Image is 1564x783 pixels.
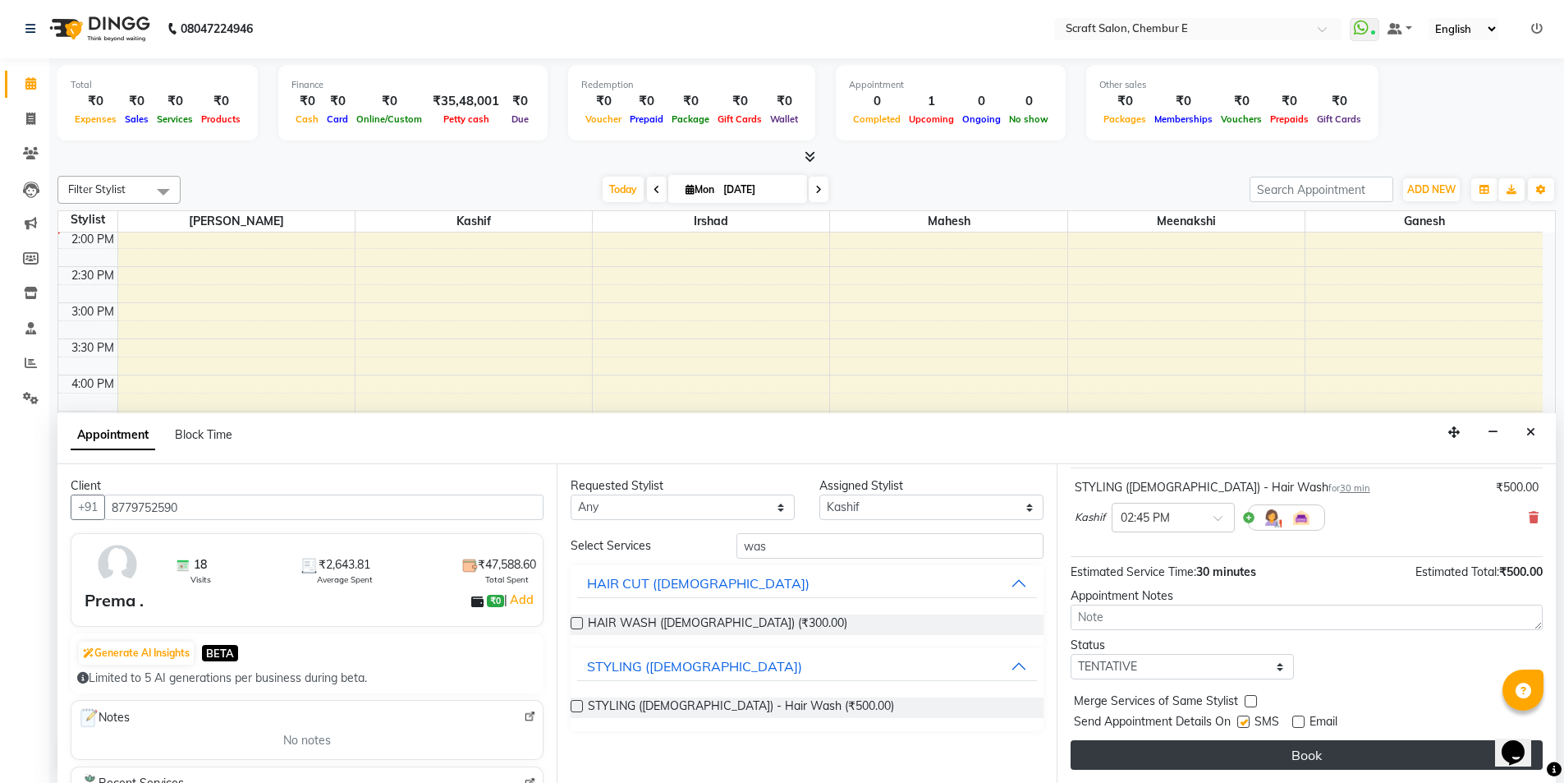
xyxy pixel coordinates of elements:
span: Average Spent [317,573,373,586]
span: Package [667,113,713,125]
span: Services [153,113,197,125]
input: Search Appointment [1250,177,1393,202]
span: [PERSON_NAME] [118,211,355,232]
button: STYLING ([DEMOGRAPHIC_DATA]) [577,652,1036,681]
span: Block Time [175,427,232,442]
span: Gift Cards [1313,113,1365,125]
input: Search by Name/Mobile/Email/Code [104,495,544,520]
button: Generate AI Insights [79,642,194,665]
div: Redemption [581,78,802,92]
span: Completed [849,113,905,125]
span: Kashif [1075,509,1105,526]
div: ₹0 [713,92,766,111]
span: Kashif [355,211,592,232]
div: 0 [1005,92,1053,111]
div: Other sales [1099,78,1365,92]
span: Filter Stylist [68,182,126,196]
span: Due [507,113,533,125]
div: 1 [905,92,958,111]
button: Close [1519,420,1543,445]
span: Prepaids [1266,113,1313,125]
span: Gift Cards [713,113,766,125]
div: Select Services [558,537,724,555]
button: +91 [71,495,105,520]
span: Petty cash [439,113,493,125]
span: 30 min [1340,482,1370,494]
div: ₹500.00 [1496,479,1539,496]
span: Email [1309,713,1337,734]
span: STYLING ([DEMOGRAPHIC_DATA]) - Hair Wash (₹500.00) [588,698,894,718]
div: ₹0 [1150,92,1217,111]
span: Vouchers [1217,113,1266,125]
span: Prepaid [626,113,667,125]
div: 3:00 PM [68,303,117,320]
div: ₹0 [1217,92,1266,111]
div: ₹0 [71,92,121,111]
div: ₹0 [121,92,153,111]
span: Meenakshi [1068,211,1305,232]
b: 08047224946 [181,6,253,52]
div: Appointment Notes [1071,587,1543,605]
div: Stylist [58,211,117,228]
span: Mahesh [830,211,1066,232]
div: Total [71,78,245,92]
div: ₹0 [1313,92,1365,111]
div: ₹0 [626,92,667,111]
div: ₹0 [291,92,323,111]
span: Upcoming [905,113,958,125]
span: SMS [1254,713,1279,734]
div: ₹0 [1099,92,1150,111]
input: 2025-09-01 [718,177,800,202]
span: No notes [283,732,331,749]
div: Status [1071,637,1295,654]
span: 30 minutes [1196,564,1256,579]
div: ₹35,48,001 [426,92,506,111]
span: Memberships [1150,113,1217,125]
span: Total Spent [485,573,529,586]
span: Ganesh [1305,211,1543,232]
span: HAIR WASH ([DEMOGRAPHIC_DATA]) (₹300.00) [588,615,847,635]
span: ₹0 [487,595,504,608]
div: Appointment [849,78,1053,92]
div: 3:30 PM [68,339,117,357]
span: Card [323,113,352,125]
div: Requested Stylist [571,477,795,495]
div: Limited to 5 AI generations per business during beta. [77,670,537,687]
a: Add [507,590,536,610]
div: STYLING ([DEMOGRAPHIC_DATA]) [587,656,802,676]
span: Sales [121,113,153,125]
span: Visits [190,573,211,586]
div: ₹0 [766,92,802,111]
button: Book [1071,740,1543,770]
div: ₹0 [667,92,713,111]
div: ₹0 [506,92,534,111]
span: Wallet [766,113,802,125]
small: for [1328,482,1370,494]
span: ₹47,588.60 [478,556,536,573]
span: ₹500.00 [1499,564,1543,579]
img: Hairdresser.png [1262,508,1282,527]
div: 2:30 PM [68,267,117,284]
button: ADD NEW [1403,178,1460,201]
div: HAIR CUT ([DEMOGRAPHIC_DATA]) [587,573,810,593]
div: 4:00 PM [68,375,117,393]
span: Online/Custom [352,113,426,125]
span: Products [197,113,245,125]
div: 0 [849,92,905,111]
img: avatar [94,541,141,588]
div: Prema . [85,588,144,613]
input: Search by service name [736,533,1043,559]
span: Voucher [581,113,626,125]
button: HAIR CUT ([DEMOGRAPHIC_DATA]) [577,569,1036,598]
span: ADD NEW [1407,183,1456,196]
span: Today [603,177,644,202]
span: Send Appointment Details On [1074,713,1231,734]
div: STYLING ([DEMOGRAPHIC_DATA]) - Hair Wash [1075,479,1370,496]
span: Appointment [71,421,155,450]
span: Expenses [71,113,121,125]
iframe: chat widget [1495,717,1548,767]
div: ₹0 [153,92,197,111]
div: Client [71,477,544,495]
div: ₹0 [352,92,426,111]
div: 0 [958,92,1005,111]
